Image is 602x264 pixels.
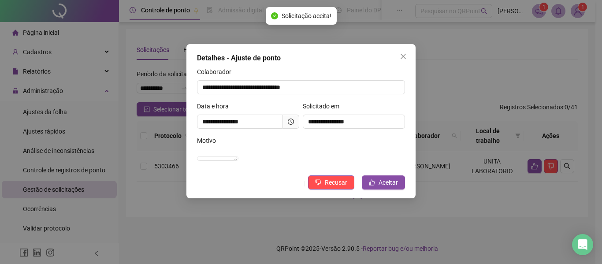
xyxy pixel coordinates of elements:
[197,53,405,63] div: Detalhes - Ajuste de ponto
[197,136,222,145] label: Motivo
[379,178,398,187] span: Aceitar
[197,67,237,77] label: Colaborador
[400,53,407,60] span: close
[303,101,345,111] label: Solicitado em
[271,12,278,19] span: check-circle
[282,11,331,21] span: Solicitação aceita!
[288,119,294,125] span: clock-circle
[572,234,593,255] div: Open Intercom Messenger
[396,49,410,63] button: Close
[197,101,234,111] label: Data e hora
[308,175,354,190] button: Recusar
[369,179,375,186] span: like
[315,179,321,186] span: dislike
[362,175,405,190] button: Aceitar
[325,178,347,187] span: Recusar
